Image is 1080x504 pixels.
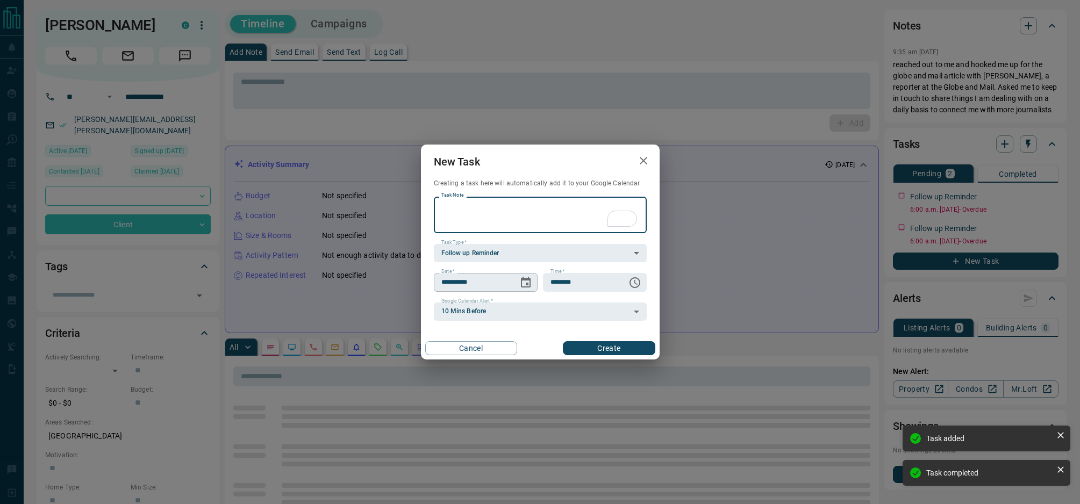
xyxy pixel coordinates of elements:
[441,268,455,275] label: Date
[434,244,647,262] div: Follow up Reminder
[434,179,647,188] p: Creating a task here will automatically add it to your Google Calendar.
[441,201,639,229] textarea: To enrich screen reader interactions, please activate Accessibility in Grammarly extension settings
[926,434,1052,443] div: Task added
[421,145,493,179] h2: New Task
[926,469,1052,477] div: Task completed
[441,192,463,199] label: Task Note
[550,268,564,275] label: Time
[624,272,646,293] button: Choose time, selected time is 6:00 AM
[563,341,655,355] button: Create
[425,341,517,355] button: Cancel
[441,298,493,305] label: Google Calendar Alert
[515,272,537,293] button: Choose date, selected date is Aug 13, 2025
[441,239,467,246] label: Task Type
[434,303,647,321] div: 10 Mins Before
